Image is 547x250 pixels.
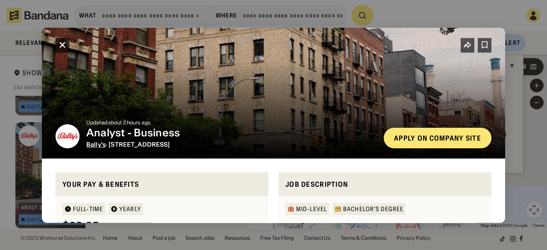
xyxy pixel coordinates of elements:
[394,134,481,141] div: Apply on company site
[73,206,103,212] div: Full-time
[285,220,332,233] div: Job Details
[343,206,403,212] div: Bachelor's Degree
[86,120,377,125] div: Updated about 2 hours ago
[86,140,106,148] span: Bally's
[296,206,327,212] div: Mid-Level
[56,124,79,148] img: Bally's logo
[86,126,377,139] div: Analyst - Business
[86,141,377,148] div: · [STREET_ADDRESS]
[62,220,99,232] div: $ 28.85
[285,179,485,189] div: Job Description
[62,179,262,189] div: Your pay & benefits
[119,206,141,212] div: YEARLY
